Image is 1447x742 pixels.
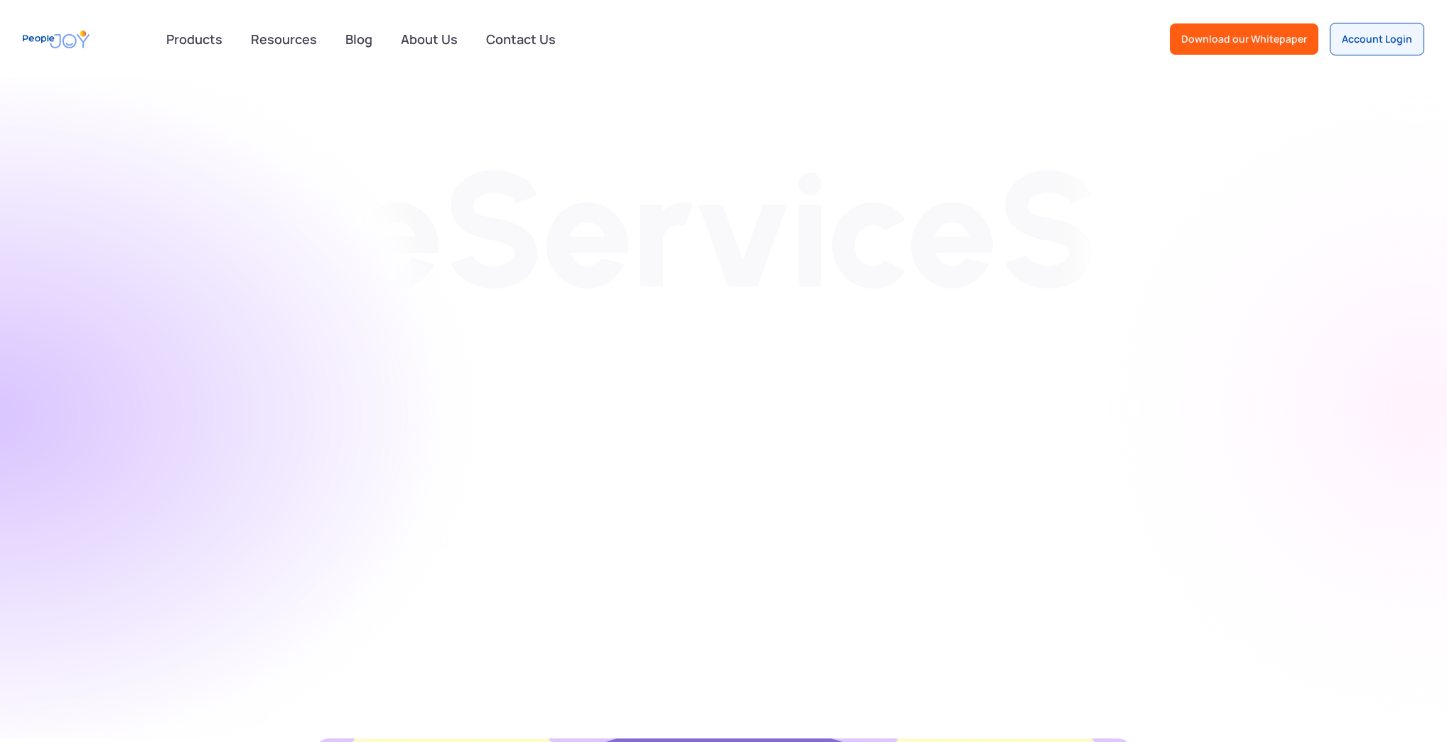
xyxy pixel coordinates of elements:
a: home [23,23,90,55]
a: Account Login [1330,23,1424,55]
a: Download our Whitepaper [1170,23,1318,55]
a: Resources [242,23,326,55]
div: Products [158,25,231,53]
a: Contact Us [478,23,564,55]
div: Account Login [1342,32,1412,46]
div: Download our Whitepaper [1181,32,1307,46]
a: Blog [337,23,381,55]
a: About Us [392,23,466,55]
